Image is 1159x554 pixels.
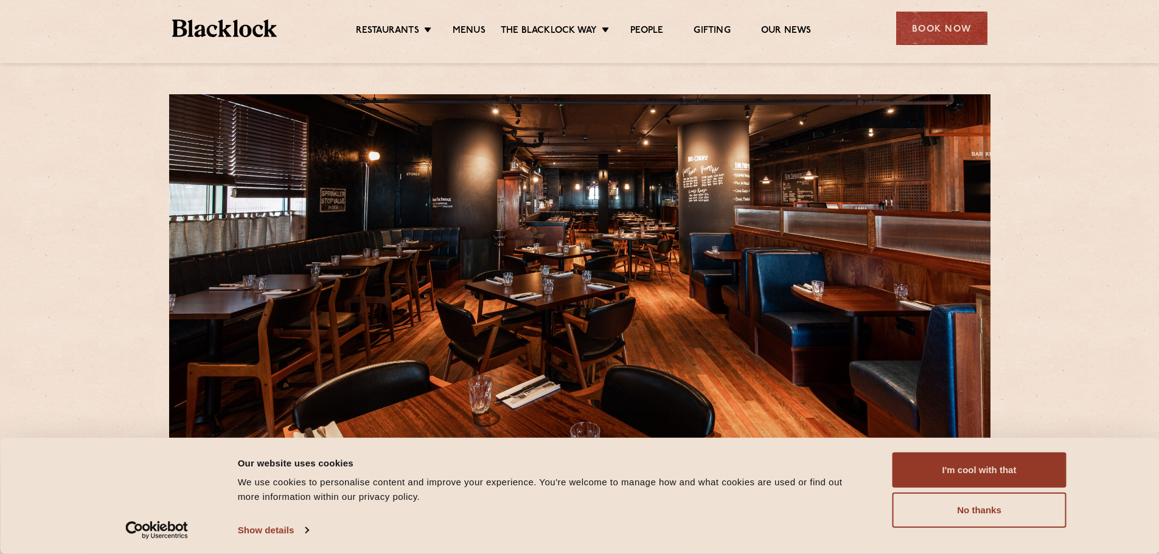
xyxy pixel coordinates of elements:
[893,493,1067,528] button: No thanks
[356,25,419,38] a: Restaurants
[172,19,277,37] img: BL_Textured_Logo-footer-cropped.svg
[630,25,663,38] a: People
[501,25,597,38] a: The Blacklock Way
[238,455,865,470] div: Our website uses cookies
[238,475,865,504] div: We use cookies to personalise content and improve your experience. You're welcome to manage how a...
[893,452,1067,488] button: I'm cool with that
[453,25,486,38] a: Menus
[761,25,812,38] a: Our News
[896,12,987,45] div: Book Now
[238,521,308,539] a: Show details
[694,25,730,38] a: Gifting
[103,521,210,539] a: Usercentrics Cookiebot - opens in a new window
